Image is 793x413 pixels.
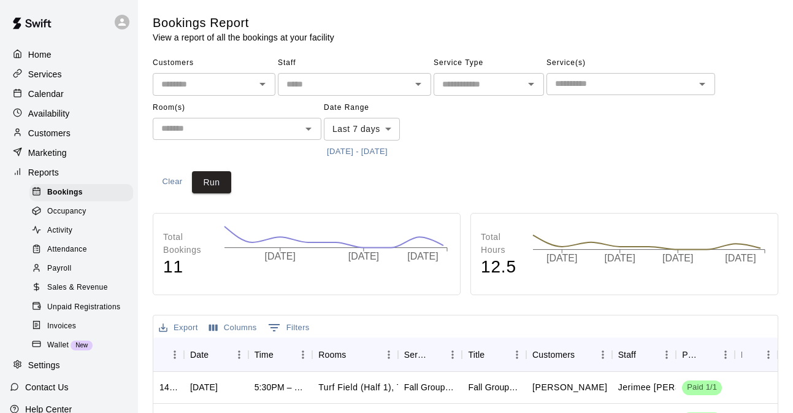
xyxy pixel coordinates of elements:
[153,338,184,372] div: ID
[159,381,178,393] div: 1403826
[699,346,716,363] button: Sort
[29,202,138,221] a: Occupancy
[682,338,699,372] div: Payment
[676,338,735,372] div: Payment
[532,338,575,372] div: Customers
[71,342,93,349] span: New
[29,222,138,241] a: Activity
[380,345,398,364] button: Menu
[29,184,133,201] div: Bookings
[29,318,133,335] div: Invoices
[25,381,69,393] p: Contact Us
[29,203,133,220] div: Occupancy
[274,346,291,363] button: Sort
[153,15,334,31] h5: Bookings Report
[47,301,120,314] span: Unpaid Registrations
[725,253,756,263] tspan: [DATE]
[312,338,398,372] div: Rooms
[10,163,128,182] div: Reports
[230,345,248,364] button: Menu
[481,257,520,278] h4: 12.5
[265,318,313,338] button: Show filters
[10,124,128,142] div: Customers
[248,338,313,372] div: Time
[190,338,209,372] div: Date
[735,338,778,372] div: Notes
[28,359,60,371] p: Settings
[404,338,427,372] div: Service
[28,127,71,139] p: Customers
[29,317,138,336] a: Invoices
[166,345,184,364] button: Menu
[29,260,133,277] div: Payroll
[481,231,520,257] p: Total Hours
[324,142,391,161] button: [DATE] - [DATE]
[318,381,478,394] p: Turf Field (Half 1), Turf Field (Half 2), VPI 1, VPI 2, Team Room
[255,381,307,393] div: 5:30PM – 6:30PM
[28,48,52,61] p: Home
[278,53,431,73] span: Staff
[594,345,612,364] button: Menu
[47,282,108,294] span: Sales & Revenue
[407,251,438,261] tspan: [DATE]
[29,336,138,355] a: WalletNew
[29,279,138,298] a: Sales & Revenue
[300,120,317,137] button: Open
[153,31,334,44] p: View a report of all the bookings at your facility
[47,225,72,237] span: Activity
[192,171,231,194] button: Run
[434,53,544,73] span: Service Type
[163,257,212,278] h4: 11
[47,339,69,352] span: Wallet
[10,104,128,123] a: Availability
[604,253,635,263] tspan: [DATE]
[410,75,427,93] button: Open
[10,65,128,83] a: Services
[398,338,462,372] div: Service
[443,345,462,364] button: Menu
[324,98,431,118] span: Date Range
[264,251,295,261] tspan: [DATE]
[163,231,212,257] p: Total Bookings
[255,338,274,372] div: Time
[29,299,133,316] div: Unpaid Registrations
[742,346,759,363] button: Sort
[29,279,133,296] div: Sales & Revenue
[29,260,138,279] a: Payroll
[526,338,612,372] div: Customers
[47,244,87,256] span: Attendance
[28,88,64,100] p: Calendar
[657,345,676,364] button: Menu
[29,222,133,239] div: Activity
[636,346,653,363] button: Sort
[29,298,138,317] a: Unpaid Registrations
[190,381,218,393] div: Mon, Sep 15, 2025
[10,144,128,162] a: Marketing
[716,345,735,364] button: Menu
[29,241,133,258] div: Attendance
[153,171,192,194] button: Clear
[575,346,592,363] button: Sort
[28,166,59,179] p: Reports
[28,68,62,80] p: Services
[546,53,715,73] span: Service(s)
[426,346,443,363] button: Sort
[294,345,312,364] button: Menu
[10,45,128,64] a: Home
[462,338,526,372] div: Title
[485,346,502,363] button: Sort
[404,381,456,393] div: Fall Group Offensive Training
[29,337,133,354] div: WalletNew
[10,85,128,103] a: Calendar
[29,241,138,260] a: Attendance
[523,75,540,93] button: Open
[28,107,70,120] p: Availability
[29,183,138,202] a: Bookings
[153,53,275,73] span: Customers
[10,357,128,375] a: Settings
